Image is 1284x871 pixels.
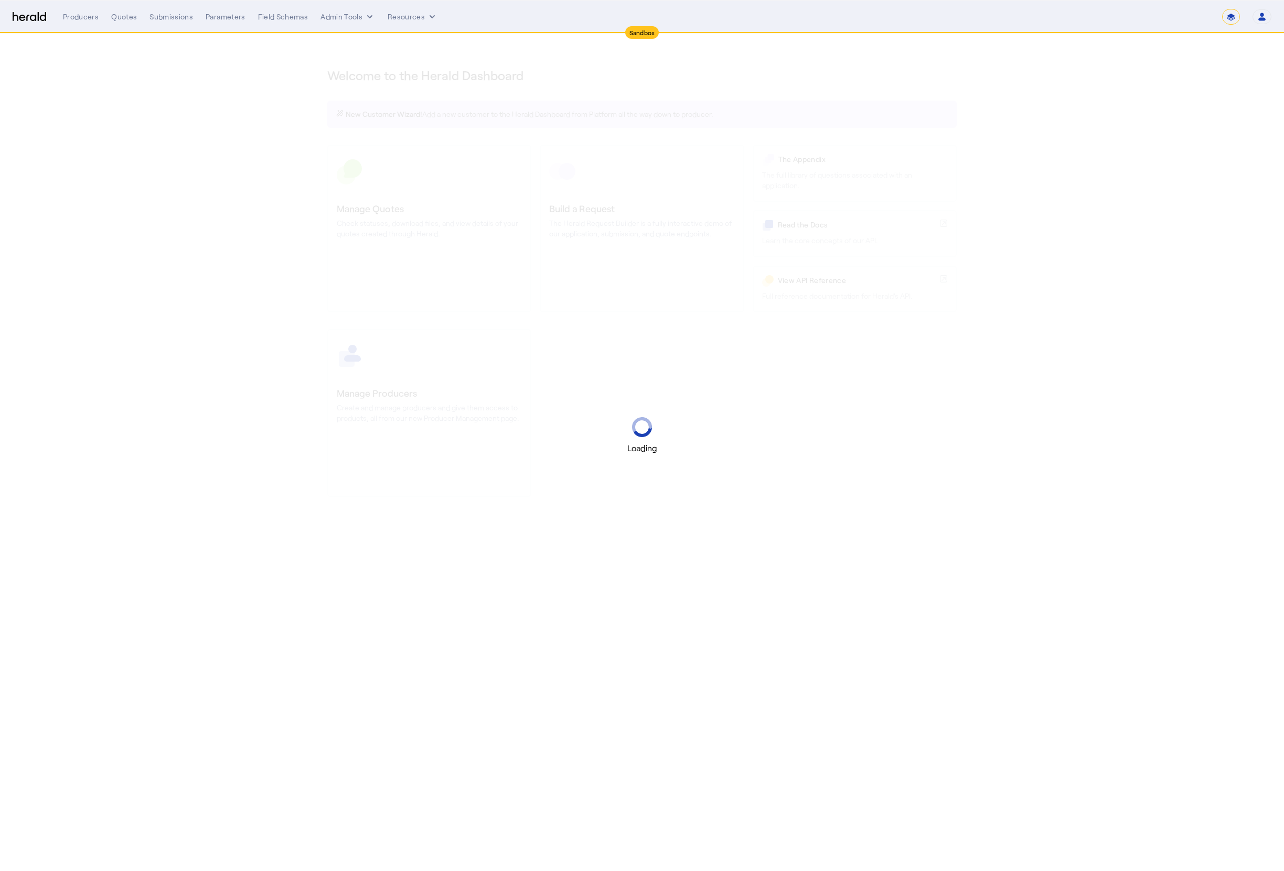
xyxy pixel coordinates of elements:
button: Resources dropdown menu [388,12,437,22]
div: Field Schemas [258,12,308,22]
div: Quotes [111,12,137,22]
button: internal dropdown menu [320,12,375,22]
div: Submissions [149,12,193,22]
div: Producers [63,12,99,22]
img: Herald Logo [13,12,46,22]
div: Parameters [206,12,245,22]
div: Sandbox [625,26,659,39]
